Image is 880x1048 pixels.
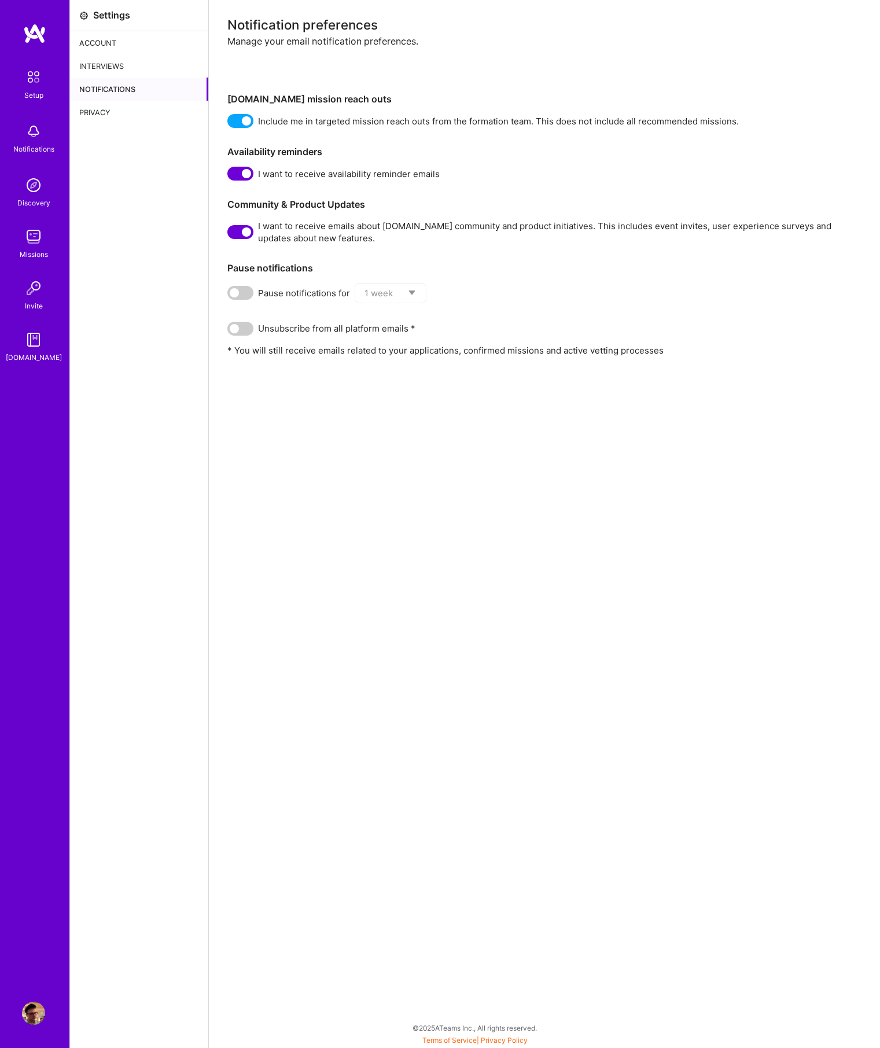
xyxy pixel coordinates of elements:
h3: [DOMAIN_NAME] mission reach outs [227,94,861,105]
img: Invite [22,277,45,300]
a: Terms of Service [422,1036,477,1045]
div: Setup [24,89,43,101]
div: Notifications [70,78,208,101]
span: Unsubscribe from all platform emails * [258,322,415,334]
div: Account [70,31,208,54]
h3: Community & Product Updates [227,199,861,210]
div: Notification preferences [227,19,861,31]
div: Discovery [17,197,50,209]
span: Include me in targeted mission reach outs from the formation team. This does not include all reco... [258,115,739,127]
img: logo [23,23,46,44]
h3: Pause notifications [227,263,861,274]
div: © 2025 ATeams Inc., All rights reserved. [69,1013,880,1042]
span: I want to receive availability reminder emails [258,168,440,180]
img: User Avatar [22,1002,45,1025]
span: Pause notifications for [258,287,350,299]
div: Invite [25,300,43,312]
div: Manage your email notification preferences. [227,35,861,84]
a: User Avatar [19,1002,48,1025]
div: Notifications [13,143,54,155]
a: Privacy Policy [481,1036,528,1045]
div: Missions [20,248,48,260]
h3: Availability reminders [227,146,861,157]
img: guide book [22,328,45,351]
div: Interviews [70,54,208,78]
div: [DOMAIN_NAME] [6,351,62,363]
img: setup [21,65,46,89]
div: Privacy [70,101,208,124]
div: Settings [93,9,130,21]
span: I want to receive emails about [DOMAIN_NAME] community and product initiatives. This includes eve... [258,220,861,244]
img: bell [22,120,45,143]
i: icon Settings [79,11,89,20]
img: discovery [22,174,45,197]
p: * You will still receive emails related to your applications, confirmed missions and active vetti... [227,344,861,356]
img: teamwork [22,225,45,248]
span: | [422,1036,528,1045]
